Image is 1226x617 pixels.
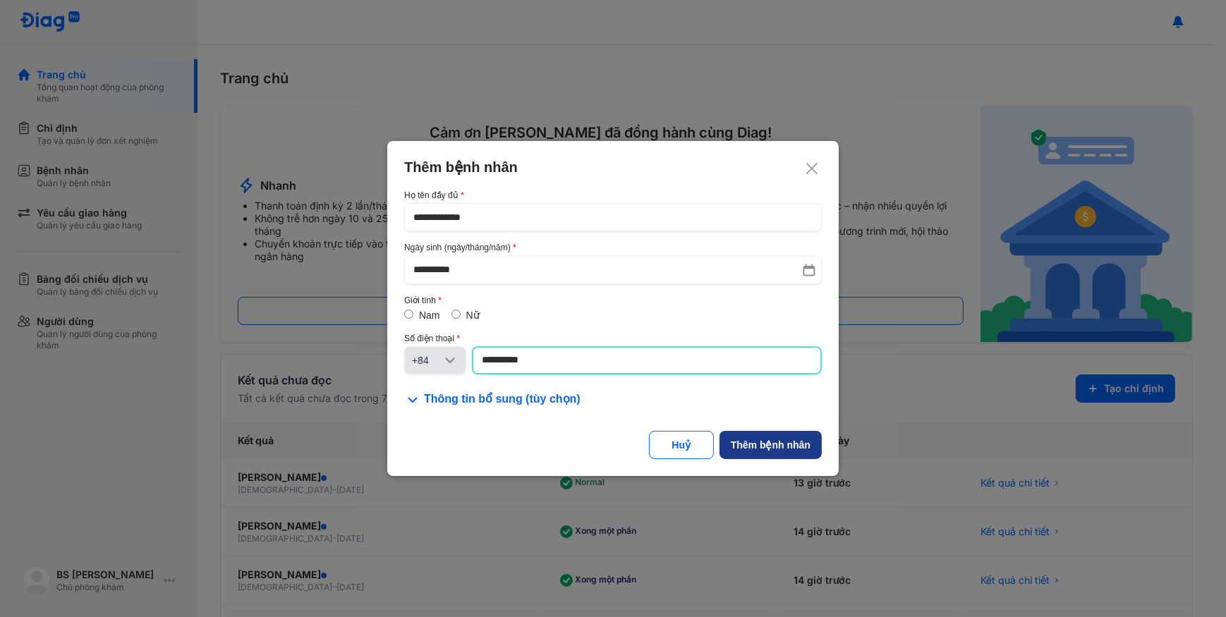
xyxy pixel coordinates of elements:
[404,158,822,176] div: Thêm bệnh nhân
[404,334,822,343] div: Số điện thoại
[412,353,442,367] div: +84
[424,391,581,408] span: Thông tin bổ sung (tùy chọn)
[404,295,822,305] div: Giới tính
[404,190,822,200] div: Họ tên đầy đủ
[731,438,811,452] div: Thêm bệnh nhân
[720,431,822,459] button: Thêm bệnh nhân
[419,310,440,321] label: Nam
[466,310,480,321] label: Nữ
[404,243,822,252] div: Ngày sinh (ngày/tháng/năm)
[649,431,714,459] button: Huỷ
